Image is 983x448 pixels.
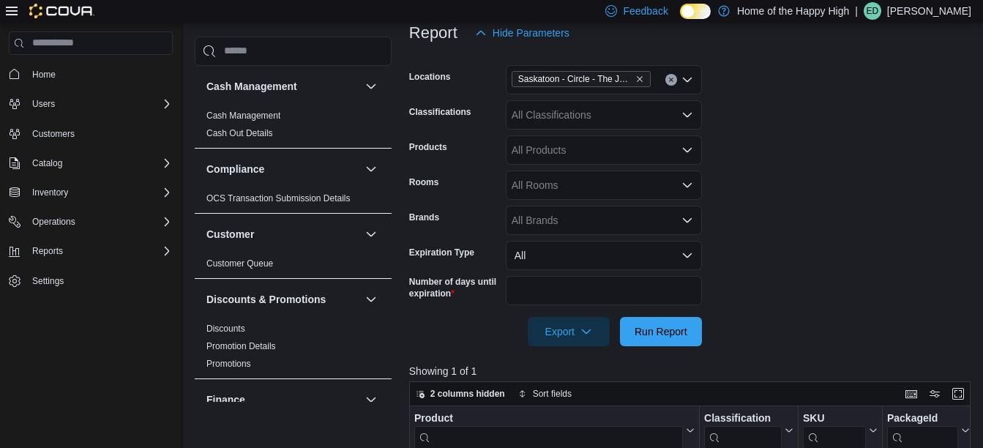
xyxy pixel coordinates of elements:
a: Settings [26,272,70,290]
button: Run Report [620,317,702,346]
input: Dark Mode [680,4,711,19]
button: Enter fullscreen [949,385,967,403]
span: Promotion Details [206,340,276,352]
button: Customers [3,123,179,144]
button: Open list of options [681,214,693,226]
span: Feedback [623,4,668,18]
button: Operations [26,213,81,231]
div: Cash Management [195,107,392,148]
button: Users [26,95,61,113]
span: Users [26,95,173,113]
a: Customers [26,125,81,143]
span: Home [32,69,56,81]
div: Compliance [195,190,392,213]
button: Open list of options [681,179,693,191]
span: OCS Transaction Submission Details [206,193,351,204]
a: Promotions [206,359,251,369]
button: Users [3,94,179,114]
span: Saskatoon - Circle - The Joint [512,71,651,87]
label: Number of days until expiration [409,276,500,299]
span: Promotions [206,358,251,370]
h3: Cash Management [206,79,297,94]
span: Cash Management [206,110,280,122]
div: Discounts & Promotions [195,320,392,378]
div: Product [414,411,683,425]
label: Brands [409,212,439,223]
button: Customer [362,225,380,243]
span: Inventory [26,184,173,201]
label: Locations [409,71,451,83]
div: Classification [704,411,782,425]
h3: Finance [206,392,245,407]
span: Hide Parameters [493,26,569,40]
span: Saskatoon - Circle - The Joint [518,72,632,86]
span: Catalog [26,154,173,172]
button: All [506,241,702,270]
span: Customers [26,124,173,143]
span: Settings [32,275,64,287]
button: Inventory [3,182,179,203]
button: Open list of options [681,74,693,86]
button: Open list of options [681,109,693,121]
button: Hide Parameters [469,18,575,48]
h3: Customer [206,227,254,242]
label: Rooms [409,176,439,188]
button: Keyboard shortcuts [902,385,920,403]
p: Home of the Happy High [737,2,849,20]
p: Showing 1 of 1 [409,364,976,378]
button: Compliance [206,162,359,176]
span: Customers [32,128,75,140]
span: Settings [26,272,173,290]
button: Inventory [26,184,74,201]
button: Discounts & Promotions [206,292,359,307]
button: Export [528,317,610,346]
button: Display options [926,385,943,403]
a: OCS Transaction Submission Details [206,193,351,204]
button: Finance [206,392,359,407]
p: | [855,2,858,20]
button: Settings [3,270,179,291]
img: Cova [29,4,94,18]
span: Cash Out Details [206,127,273,139]
button: Reports [3,241,179,261]
button: Reports [26,242,69,260]
span: Users [32,98,55,110]
a: Discounts [206,324,245,334]
label: Products [409,141,447,153]
h3: Discounts & Promotions [206,292,326,307]
a: Home [26,66,61,83]
span: ED [867,2,879,20]
h3: Compliance [206,162,264,176]
button: Customer [206,227,359,242]
span: Operations [32,216,75,228]
p: [PERSON_NAME] [887,2,971,20]
div: Customer [195,255,392,278]
div: Emma Dewey [864,2,881,20]
button: Sort fields [512,385,578,403]
label: Classifications [409,106,471,118]
button: Clear input [665,74,677,86]
a: Promotion Details [206,341,276,351]
button: Finance [362,391,380,408]
span: Sort fields [533,388,572,400]
button: Discounts & Promotions [362,291,380,308]
button: Open list of options [681,144,693,156]
div: SKU [803,411,866,425]
span: Inventory [32,187,68,198]
button: Cash Management [362,78,380,95]
div: PackageId [887,411,958,425]
a: Cash Management [206,111,280,121]
button: 2 columns hidden [410,385,511,403]
span: Reports [26,242,173,260]
a: Cash Out Details [206,128,273,138]
span: Dark Mode [680,19,681,20]
span: Run Report [635,324,687,339]
button: Cash Management [206,79,359,94]
button: Catalog [26,154,68,172]
a: Customer Queue [206,258,273,269]
button: Home [3,64,179,85]
button: Remove Saskatoon - Circle - The Joint from selection in this group [635,75,644,83]
h3: Report [409,24,457,42]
